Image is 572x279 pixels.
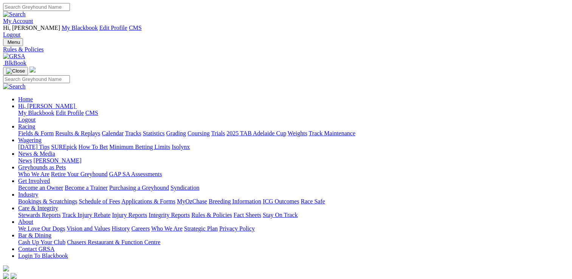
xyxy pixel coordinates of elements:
[18,225,65,232] a: We Love Our Dogs
[3,273,9,279] img: facebook.svg
[131,225,150,232] a: Careers
[18,130,54,136] a: Fields & Form
[177,198,207,205] a: MyOzChase
[62,212,110,218] a: Track Injury Rebate
[226,130,286,136] a: 2025 TAB Adelaide Cup
[211,130,225,136] a: Trials
[219,225,255,232] a: Privacy Policy
[5,60,26,66] span: BlkBook
[191,212,232,218] a: Rules & Policies
[18,130,569,137] div: Racing
[18,253,68,259] a: Login To Blackbook
[209,198,261,205] a: Breeding Information
[18,212,60,218] a: Stewards Reports
[3,11,26,18] img: Search
[67,239,160,245] a: Chasers Restaurant & Function Centre
[11,273,17,279] img: twitter.svg
[263,212,298,218] a: Stay On Track
[18,212,569,219] div: Care & Integrity
[102,130,124,136] a: Calendar
[18,96,33,102] a: Home
[18,144,569,150] div: Wagering
[18,246,54,252] a: Contact GRSA
[18,116,36,123] a: Logout
[51,171,108,177] a: Retire Your Greyhound
[18,232,51,239] a: Bar & Dining
[288,130,307,136] a: Weights
[18,191,38,198] a: Industry
[18,171,50,177] a: Who We Are
[184,225,218,232] a: Strategic Plan
[18,239,569,246] div: Bar & Dining
[18,205,58,211] a: Care & Integrity
[29,67,36,73] img: logo-grsa-white.png
[18,198,569,205] div: Industry
[109,144,170,150] a: Minimum Betting Limits
[18,225,569,232] div: About
[79,144,108,150] a: How To Bet
[6,68,25,74] img: Close
[56,110,84,116] a: Edit Profile
[112,225,130,232] a: History
[18,157,32,164] a: News
[18,184,63,191] a: Become an Owner
[18,123,35,130] a: Racing
[18,110,54,116] a: My Blackbook
[171,184,199,191] a: Syndication
[3,31,20,38] a: Logout
[188,130,210,136] a: Coursing
[3,83,26,90] img: Search
[172,144,190,150] a: Isolynx
[3,67,28,75] button: Toggle navigation
[18,171,569,178] div: Greyhounds as Pets
[8,39,20,45] span: Menu
[18,178,50,184] a: Get Involved
[18,103,75,109] span: Hi, [PERSON_NAME]
[3,18,33,24] a: My Account
[263,198,299,205] a: ICG Outcomes
[234,212,261,218] a: Fact Sheets
[62,25,98,31] a: My Blackbook
[166,130,186,136] a: Grading
[65,184,108,191] a: Become a Trainer
[18,164,66,170] a: Greyhounds as Pets
[55,130,100,136] a: Results & Replays
[3,38,23,46] button: Toggle navigation
[18,184,569,191] div: Get Involved
[18,239,65,245] a: Cash Up Your Club
[18,150,55,157] a: News & Media
[67,225,110,232] a: Vision and Values
[3,75,70,83] input: Search
[79,198,120,205] a: Schedule of Fees
[18,219,33,225] a: About
[149,212,190,218] a: Integrity Reports
[301,198,325,205] a: Race Safe
[18,137,42,143] a: Wagering
[309,130,355,136] a: Track Maintenance
[18,103,77,109] a: Hi, [PERSON_NAME]
[3,25,60,31] span: Hi, [PERSON_NAME]
[143,130,165,136] a: Statistics
[112,212,147,218] a: Injury Reports
[121,198,175,205] a: Applications & Forms
[85,110,98,116] a: CMS
[3,46,569,53] a: Rules & Policies
[109,171,162,177] a: GAP SA Assessments
[109,184,169,191] a: Purchasing a Greyhound
[3,265,9,271] img: logo-grsa-white.png
[18,198,77,205] a: Bookings & Scratchings
[3,3,70,11] input: Search
[51,144,77,150] a: SUREpick
[3,53,25,60] img: GRSA
[33,157,81,164] a: [PERSON_NAME]
[151,225,183,232] a: Who We Are
[129,25,142,31] a: CMS
[18,157,569,164] div: News & Media
[3,60,26,66] a: BlkBook
[99,25,127,31] a: Edit Profile
[3,25,569,38] div: My Account
[125,130,141,136] a: Tracks
[18,144,50,150] a: [DATE] Tips
[18,110,569,123] div: Hi, [PERSON_NAME]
